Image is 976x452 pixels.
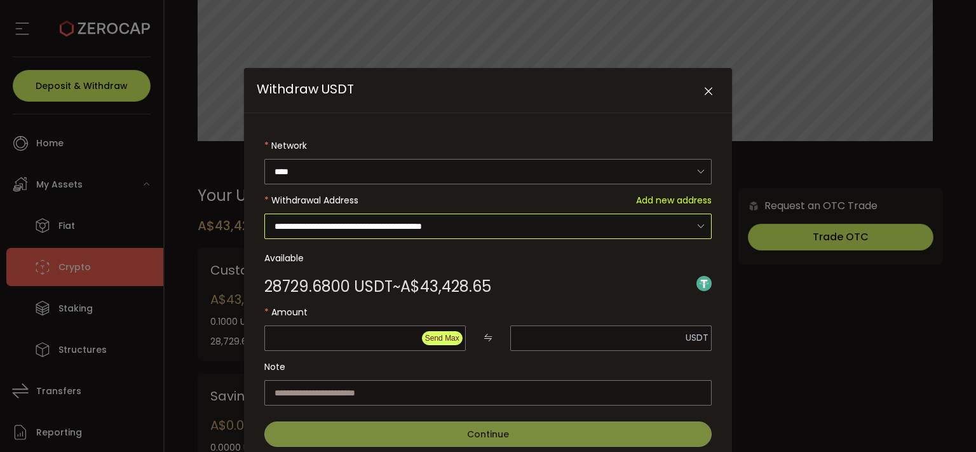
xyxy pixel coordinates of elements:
[467,428,509,441] span: Continue
[264,354,712,380] label: Note
[264,245,712,271] label: Available
[264,279,393,294] span: 28729.6800 USDT
[264,279,491,294] div: ~
[636,188,712,213] span: Add new address
[271,194,358,207] span: Withdrawal Address
[264,299,712,325] label: Amount
[425,334,459,343] span: Send Max
[912,391,976,452] iframe: Chat Widget
[264,133,712,158] label: Network
[422,331,463,345] button: Send Max
[697,81,719,103] button: Close
[257,80,354,98] span: Withdraw USDT
[400,279,491,294] span: A$43,428.65
[686,331,708,344] span: USDT
[264,421,712,447] button: Continue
